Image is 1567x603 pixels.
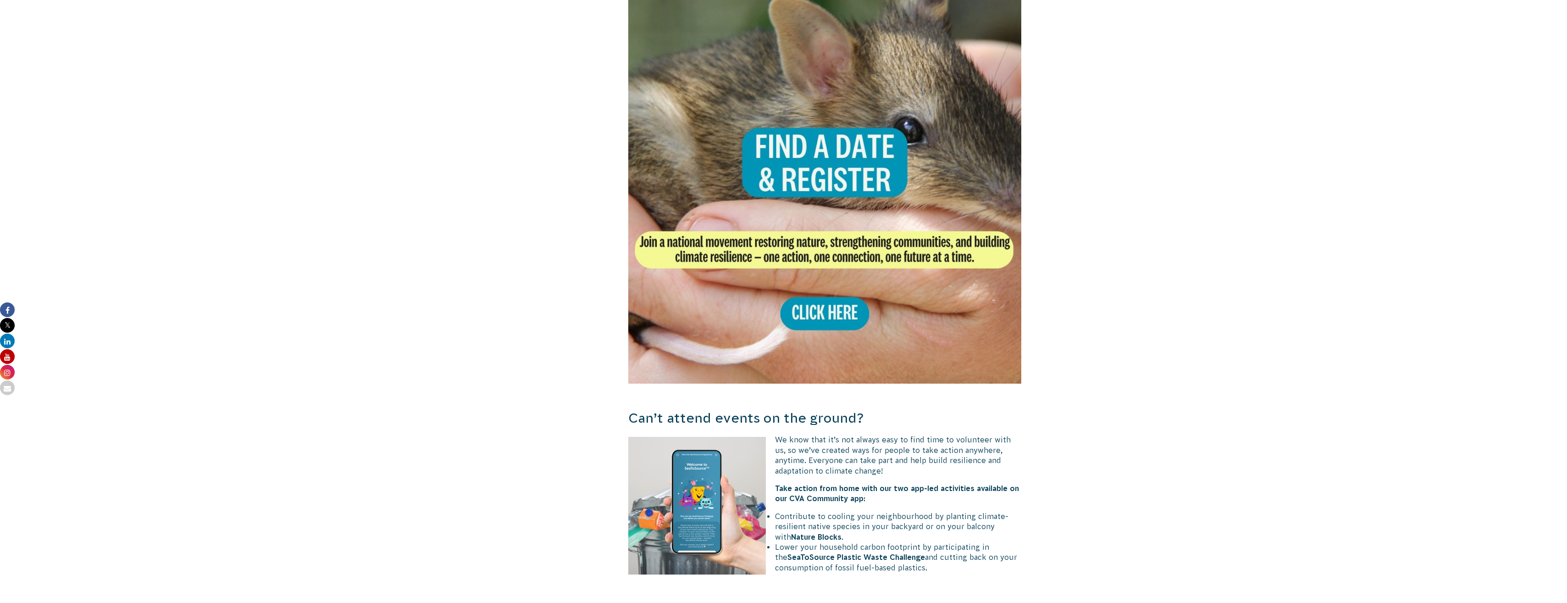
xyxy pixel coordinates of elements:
p: We know that it’s not always easy to find time to volunteer with us, so we’ve created ways for pe... [628,435,1022,476]
li: Contribute to cooling your neighbourhood by planting climate-resilient native species in your bac... [637,511,1022,542]
h3: Can’t attend events on the ground? [628,409,1022,428]
strong: SeaToSource Plastic Waste Challenge [787,553,925,561]
strong: Take action from home with our two app-led activities available on our CVA Community app: [775,484,1019,502]
li: Lower your household carbon footprint by participating in the and cutting back on your consumptio... [637,542,1022,573]
strong: Nature Blocks [791,533,842,541]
